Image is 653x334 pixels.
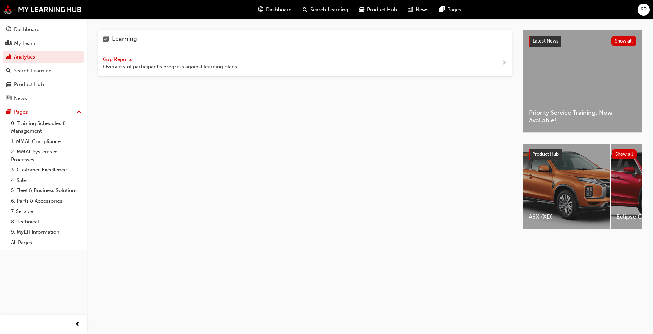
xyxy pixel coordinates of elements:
a: 3. Customer Excellence [8,165,84,175]
button: SR [638,4,650,16]
span: learning-icon [103,35,109,44]
span: News [416,6,429,14]
span: Priority Service Training: Now Available! [529,109,636,124]
a: Dashboard [3,23,84,36]
span: guage-icon [258,5,263,14]
a: 7. Service [8,206,84,217]
span: search-icon [303,5,307,14]
a: ASX (XD) [523,144,610,229]
div: Dashboard [14,26,40,33]
a: 4. Sales [8,175,84,186]
span: Pages [447,6,461,14]
a: Search Learning [3,65,84,77]
h4: Learning [112,35,137,44]
a: Product HubShow all [529,149,637,160]
a: pages-iconPages [434,3,467,17]
span: Gap Reports [103,56,134,62]
button: Show all [611,36,637,46]
div: News [14,95,27,102]
a: 6. Parts & Accessories [8,196,84,206]
a: 2. MMAL Systems & Processes [8,147,84,165]
div: Search Learning [14,67,52,75]
a: search-iconSearch Learning [297,3,354,17]
a: News [3,92,84,105]
span: news-icon [6,96,11,102]
img: mmal [3,5,82,14]
div: Product Hub [14,81,44,88]
span: chart-icon [6,54,11,60]
span: Overview of participant's progress against learning plans. [103,63,238,71]
span: pages-icon [6,109,11,115]
button: Pages [3,106,84,118]
a: 9. MyLH Information [8,227,84,237]
a: All Pages [8,237,84,248]
a: car-iconProduct Hub [354,3,402,17]
div: My Team [14,39,35,47]
span: car-icon [6,82,11,88]
a: news-iconNews [402,3,434,17]
a: Gap Reports Overview of participant's progress against learning plans.next-icon [98,50,512,77]
span: Latest News [533,38,558,44]
span: Search Learning [310,6,348,14]
span: next-icon [502,59,507,67]
a: Latest NewsShow allPriority Service Training: Now Available! [523,30,642,133]
span: Product Hub [367,6,397,14]
a: Product Hub [3,78,84,91]
span: car-icon [359,5,364,14]
span: Dashboard [266,6,292,14]
span: search-icon [6,68,11,74]
div: Pages [14,108,28,116]
button: DashboardMy TeamAnalyticsSearch LearningProduct HubNews [3,22,84,106]
a: My Team [3,37,84,50]
span: up-icon [77,108,81,117]
span: ASX (XD) [529,213,604,221]
span: news-icon [408,5,413,14]
a: Latest NewsShow all [529,36,636,47]
span: SR [641,6,647,14]
span: prev-icon [75,320,80,329]
a: 5. Fleet & Business Solutions [8,185,84,196]
a: guage-iconDashboard [253,3,297,17]
span: people-icon [6,40,11,47]
span: pages-icon [439,5,445,14]
a: 0. Training Schedules & Management [8,118,84,136]
a: 8. Technical [8,217,84,227]
a: Analytics [3,51,84,63]
a: 1. MMAL Compliance [8,136,84,147]
button: Show all [612,149,637,159]
span: Product Hub [532,151,559,157]
span: guage-icon [6,27,11,33]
